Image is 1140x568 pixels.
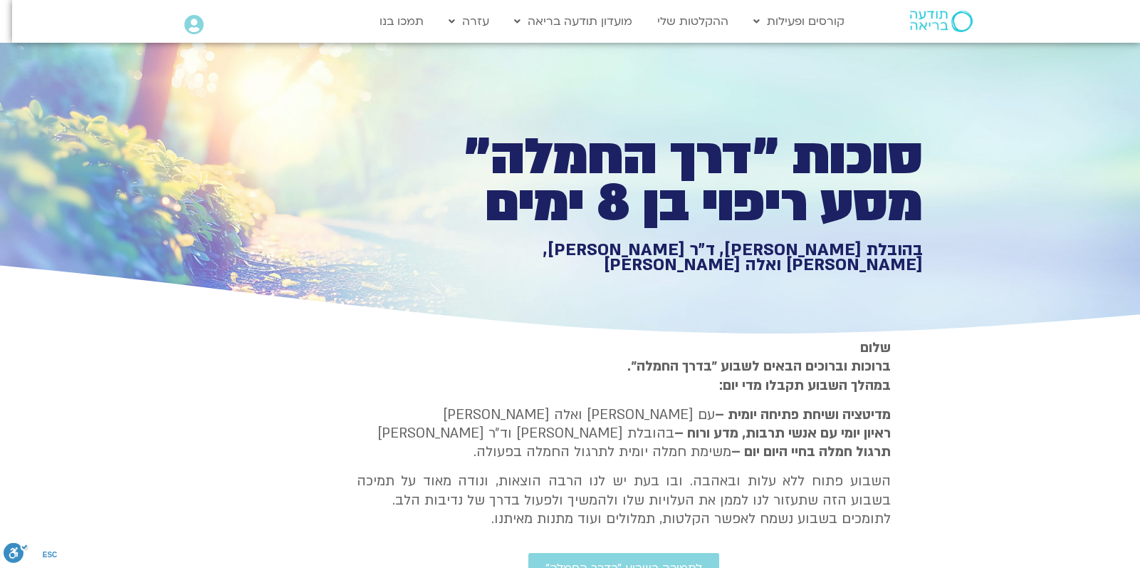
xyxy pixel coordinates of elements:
a: עזרה [441,8,496,35]
a: קורסים ופעילות [746,8,852,35]
b: ראיון יומי עם אנשי תרבות, מדע ורוח – [674,424,891,443]
strong: מדיטציה ושיחת פתיחה יומית – [715,406,891,424]
h1: בהובלת [PERSON_NAME], ד״ר [PERSON_NAME], [PERSON_NAME] ואלה [PERSON_NAME] [429,242,923,273]
img: תודעה בריאה [910,11,973,32]
a: תמכו בנו [372,8,431,35]
a: ההקלטות שלי [650,8,736,35]
p: עם [PERSON_NAME] ואלה [PERSON_NAME] בהובלת [PERSON_NAME] וד״ר [PERSON_NAME] משימת חמלה יומית לתרג... [357,406,891,462]
strong: שלום [860,339,891,357]
a: מועדון תודעה בריאה [507,8,639,35]
h1: סוכות ״דרך החמלה״ מסע ריפוי בן 8 ימים [429,134,923,227]
strong: ברוכות וברוכים הבאים לשבוע ״בדרך החמלה״. במהלך השבוע תקבלו מדי יום: [627,357,891,394]
p: השבוע פתוח ללא עלות ובאהבה. ובו בעת יש לנו הרבה הוצאות, ונודה מאוד על תמיכה בשבוע הזה שתעזור לנו ... [357,472,891,528]
b: תרגול חמלה בחיי היום יום – [731,443,891,461]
